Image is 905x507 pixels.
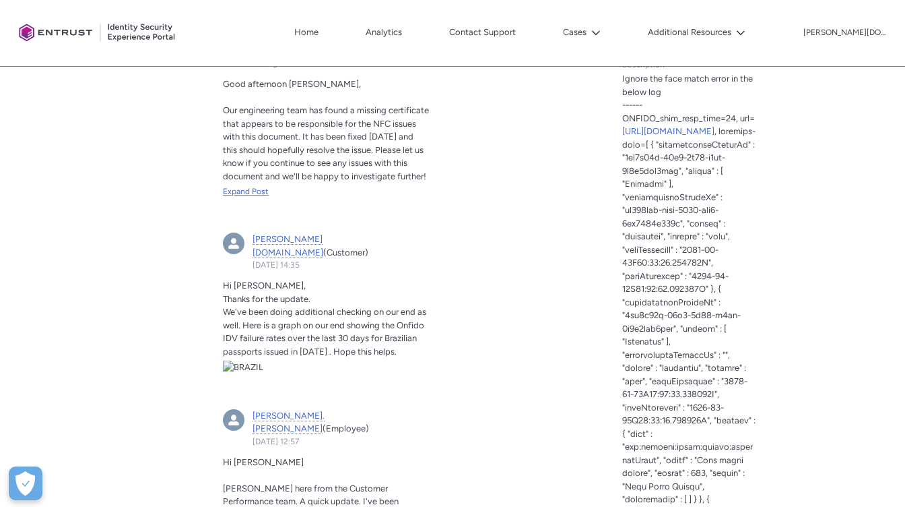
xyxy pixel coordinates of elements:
button: Additional Resources [644,22,749,42]
a: [URL][DOMAIN_NAME] [622,126,714,136]
article: araiya.ryder, 23h ago [215,36,437,217]
img: External User - daniel.cunningham (Onfido) [223,409,244,431]
button: User Profile anthony.love [803,25,892,38]
span: Hi [PERSON_NAME] [223,457,304,467]
a: [PERSON_NAME][DOMAIN_NAME] [253,234,323,258]
div: Cookie Preferences [9,467,42,500]
a: [PERSON_NAME].[PERSON_NAME] [253,411,325,435]
span: Hi [PERSON_NAME], [223,280,306,291]
img: anthony.love [223,233,244,254]
a: Home [291,22,322,42]
span: Thanks for the update. [223,294,310,304]
span: Our engineering team has found a missing certificate that appears to be responsible for the NFC i... [223,105,429,181]
button: Cases [560,22,604,42]
p: [PERSON_NAME][DOMAIN_NAME] [803,28,891,38]
span: Good afternoon [PERSON_NAME], [223,79,361,89]
article: anthony.love, 19 August 2025 at 14:35 [215,225,437,393]
a: [DATE] 12:57 [253,437,299,446]
div: daniel.cunningham [223,409,244,431]
span: Description [622,60,665,69]
a: [DATE] 14:35 [253,260,300,270]
span: We've been doing additional checking on our end as well. Here is a graph on our end showing the O... [223,307,426,357]
img: BRAZIL [223,361,429,374]
span: (Customer) [323,247,368,258]
a: Contact Support [446,22,519,42]
span: (Employee) [323,423,369,434]
a: Analytics, opens in new tab [362,22,405,42]
button: Open Preferences [9,467,42,500]
a: Expand Post [223,185,429,198]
